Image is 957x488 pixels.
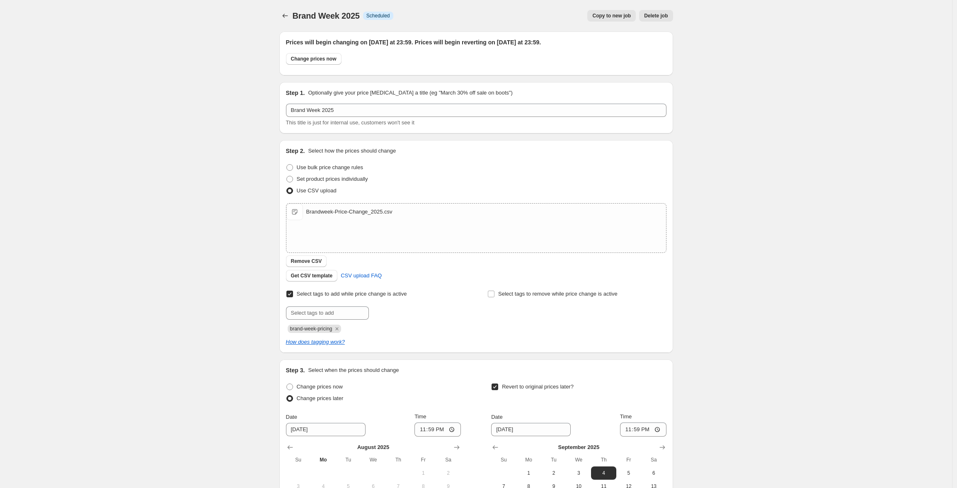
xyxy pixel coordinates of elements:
[439,456,457,463] span: Sa
[286,89,305,97] h2: Step 1.
[591,466,616,480] button: Thursday September 4 2025
[297,187,337,194] span: Use CSV upload
[336,453,361,466] th: Tuesday
[545,456,563,463] span: Tu
[592,12,631,19] span: Copy to new job
[289,456,308,463] span: Su
[620,456,638,463] span: Fr
[286,423,366,436] input: 8/18/2025
[364,456,382,463] span: We
[297,384,343,390] span: Change prices now
[639,10,673,22] button: Delete job
[291,272,333,279] span: Get CSV template
[286,104,666,117] input: 30% off holiday sale
[569,456,588,463] span: We
[286,453,311,466] th: Sunday
[436,466,460,480] button: Saturday August 2 2025
[286,38,666,46] h2: Prices will begin changing on [DATE] at 23:59. Prices will begin reverting on [DATE] at 23:59.
[498,291,618,297] span: Select tags to remove while price change is active
[286,119,414,126] span: This title is just for internal use, customers won't see it
[297,291,407,297] span: Select tags to add while price change is active
[414,422,461,437] input: 12:00
[286,53,342,65] button: Change prices now
[339,456,357,463] span: Tu
[414,470,432,476] span: 1
[297,164,363,170] span: Use bulk price change rules
[308,366,399,374] p: Select when the prices should change
[361,453,385,466] th: Wednesday
[297,395,344,401] span: Change prices later
[291,258,322,265] span: Remove CSV
[341,272,382,280] span: CSV upload FAQ
[566,466,591,480] button: Wednesday September 3 2025
[279,10,291,22] button: Price change jobs
[297,176,368,182] span: Set product prices individually
[491,453,516,466] th: Sunday
[566,453,591,466] th: Wednesday
[591,453,616,466] th: Thursday
[541,466,566,480] button: Tuesday September 2 2025
[439,470,457,476] span: 2
[594,470,613,476] span: 4
[336,269,387,282] a: CSV upload FAQ
[520,456,538,463] span: Mo
[641,466,666,480] button: Saturday September 6 2025
[594,456,613,463] span: Th
[502,384,574,390] span: Revert to original prices later?
[620,422,666,437] input: 12:00
[620,470,638,476] span: 5
[491,423,571,436] input: 8/18/2025
[494,456,513,463] span: Su
[311,453,336,466] th: Monday
[436,453,460,466] th: Saturday
[545,470,563,476] span: 2
[286,147,305,155] h2: Step 2.
[616,453,641,466] th: Friday
[411,466,436,480] button: Friday August 1 2025
[291,56,337,62] span: Change prices now
[386,453,411,466] th: Thursday
[314,456,332,463] span: Mo
[620,413,632,420] span: Time
[414,456,432,463] span: Fr
[520,470,538,476] span: 1
[491,414,502,420] span: Date
[616,466,641,480] button: Friday September 5 2025
[286,270,338,282] button: Get CSV template
[308,89,512,97] p: Optionally give your price [MEDICAL_DATA] a title (eg "March 30% off sale on boots")
[286,339,345,345] a: How does tagging work?
[286,306,369,320] input: Select tags to add
[411,453,436,466] th: Friday
[286,366,305,374] h2: Step 3.
[290,326,332,332] span: brand-week-pricing
[389,456,407,463] span: Th
[516,453,541,466] th: Monday
[644,12,668,19] span: Delete job
[641,453,666,466] th: Saturday
[587,10,636,22] button: Copy to new job
[644,470,663,476] span: 6
[286,414,297,420] span: Date
[284,442,296,453] button: Show previous month, July 2025
[333,325,341,333] button: Remove brand-week-pricing
[516,466,541,480] button: Monday September 1 2025
[569,470,588,476] span: 3
[451,442,463,453] button: Show next month, September 2025
[366,12,390,19] span: Scheduled
[286,255,327,267] button: Remove CSV
[541,453,566,466] th: Tuesday
[293,11,360,20] span: Brand Week 2025
[308,147,396,155] p: Select how the prices should change
[414,413,426,420] span: Time
[306,208,392,216] div: Brandweek-Price-Change_2025.csv
[657,442,668,453] button: Show next month, October 2025
[644,456,663,463] span: Sa
[489,442,501,453] button: Show previous month, August 2025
